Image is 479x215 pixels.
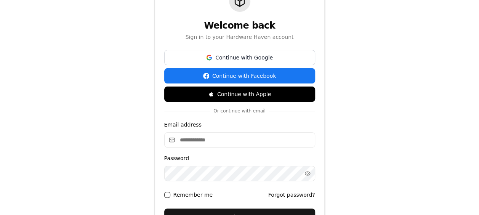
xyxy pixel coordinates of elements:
[164,87,315,102] button: Continue with Apple
[164,68,315,83] button: Continue with Facebook
[164,33,315,41] p: Sign in to your Hardware Haven account
[164,155,189,161] label: Password
[210,108,269,114] span: Or continue with email
[164,50,315,65] button: Continue with Google
[164,19,315,32] div: Welcome back
[268,187,315,202] button: Forgot password?
[164,122,202,128] label: Email address
[173,191,213,199] label: Remember me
